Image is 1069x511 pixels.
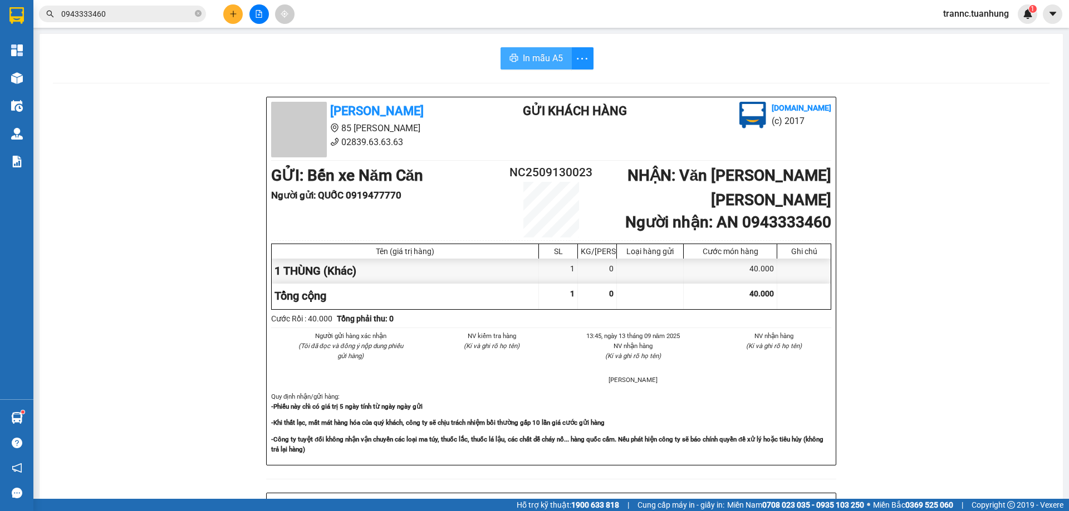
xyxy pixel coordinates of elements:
b: Người nhận : AN 0943333460 [625,213,831,231]
span: | [627,499,629,511]
li: (c) 2017 [772,114,831,128]
b: GỬI : Bến xe Năm Căn [271,166,423,185]
span: trannc.tuanhung [934,7,1018,21]
li: 85 [PERSON_NAME] [5,24,212,38]
img: icon-new-feature [1023,9,1033,19]
span: 40.000 [749,289,774,298]
b: NHẬN : Văn [PERSON_NAME] [PERSON_NAME] [627,166,831,209]
strong: 1900 633 818 [571,500,619,509]
i: (Kí và ghi rõ họ tên) [605,352,661,360]
span: search [46,10,54,18]
span: Cung cấp máy in - giấy in: [638,499,724,511]
img: dashboard-icon [11,44,23,56]
i: (Kí và ghi rõ họ tên) [464,342,519,350]
strong: 0708 023 035 - 0935 103 250 [762,500,864,509]
strong: -Công ty tuyệt đối không nhận vận chuyển các loại ma túy, thuốc lắc, thuốc lá lậu, các chất dễ ch... [271,435,823,453]
strong: -Khi thất lạc, mất mát hàng hóa của quý khách, công ty sẽ chịu trách nhiệm bồi thường gấp 10 lần ... [271,419,605,426]
div: Loại hàng gửi [620,247,680,256]
b: Gửi khách hàng [523,104,627,118]
h2: NC2509130023 [504,163,598,182]
img: warehouse-icon [11,412,23,424]
span: In mẫu A5 [523,51,563,65]
strong: 0369 525 060 [905,500,953,509]
button: more [571,47,594,70]
i: (Kí và ghi rõ họ tên) [746,342,802,350]
span: close-circle [195,9,202,19]
span: Miền Bắc [873,499,953,511]
img: warehouse-icon [11,128,23,140]
span: | [962,499,963,511]
div: KG/[PERSON_NAME] [581,247,614,256]
span: ⚪️ [867,503,870,507]
span: Tổng cộng [274,289,326,302]
span: aim [281,10,288,18]
b: [PERSON_NAME] [64,7,158,21]
div: 1 [539,259,578,284]
span: message [12,488,22,498]
img: warehouse-icon [11,72,23,84]
img: solution-icon [11,156,23,167]
div: 40.000 [684,259,777,284]
div: Cước Rồi : 40.000 [271,312,332,325]
span: environment [64,27,73,36]
input: Tìm tên, số ĐT hoặc mã đơn [61,8,193,20]
span: Hỗ trợ kỹ thuật: [517,499,619,511]
span: Miền Nam [727,499,864,511]
span: notification [12,463,22,473]
span: more [572,52,593,66]
div: 1 THÙNG (Khác) [272,259,539,284]
span: caret-down [1048,9,1058,19]
sup: 1 [1029,5,1037,13]
span: plus [229,10,237,18]
li: [PERSON_NAME] [576,375,690,385]
span: file-add [255,10,263,18]
i: (Tôi đã đọc và đồng ý nộp dung phiếu gửi hàng) [298,342,403,360]
div: 0 [578,259,617,284]
span: phone [330,137,339,146]
li: 13:45, ngày 13 tháng 09 năm 2025 [576,331,690,341]
span: 1 [570,289,575,298]
li: NV nhận hàng [576,341,690,351]
div: Ghi chú [780,247,828,256]
span: environment [330,123,339,132]
button: printerIn mẫu A5 [501,47,572,70]
button: caret-down [1043,4,1062,24]
span: 1 [1031,5,1034,13]
li: 02839.63.63.63 [271,135,478,149]
b: Tổng phải thu: 0 [337,314,394,323]
b: GỬI : Bến xe Năm Căn [5,70,157,88]
strong: -Phiếu này chỉ có giá trị 5 ngày tính từ ngày ngày gửi [271,403,423,410]
div: Quy định nhận/gửi hàng : [271,391,831,454]
span: question-circle [12,438,22,448]
sup: 1 [21,410,24,414]
span: phone [64,41,73,49]
span: copyright [1007,501,1015,509]
button: file-add [249,4,269,24]
div: Cước món hàng [686,247,774,256]
li: 02839.63.63.63 [5,38,212,52]
b: Người gửi : QUỐC 0919477770 [271,190,401,201]
img: logo-vxr [9,7,24,24]
b: [DOMAIN_NAME] [772,103,831,112]
li: Người gửi hàng xác nhận [293,331,408,341]
button: aim [275,4,295,24]
img: warehouse-icon [11,100,23,112]
button: plus [223,4,243,24]
span: 0 [609,289,614,298]
div: SL [542,247,575,256]
b: [PERSON_NAME] [330,104,424,118]
li: NV kiểm tra hàng [435,331,550,341]
li: NV nhận hàng [717,331,832,341]
img: logo.jpg [739,102,766,128]
div: Tên (giá trị hàng) [274,247,536,256]
span: printer [509,53,518,64]
span: close-circle [195,10,202,17]
li: 85 [PERSON_NAME] [271,121,478,135]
